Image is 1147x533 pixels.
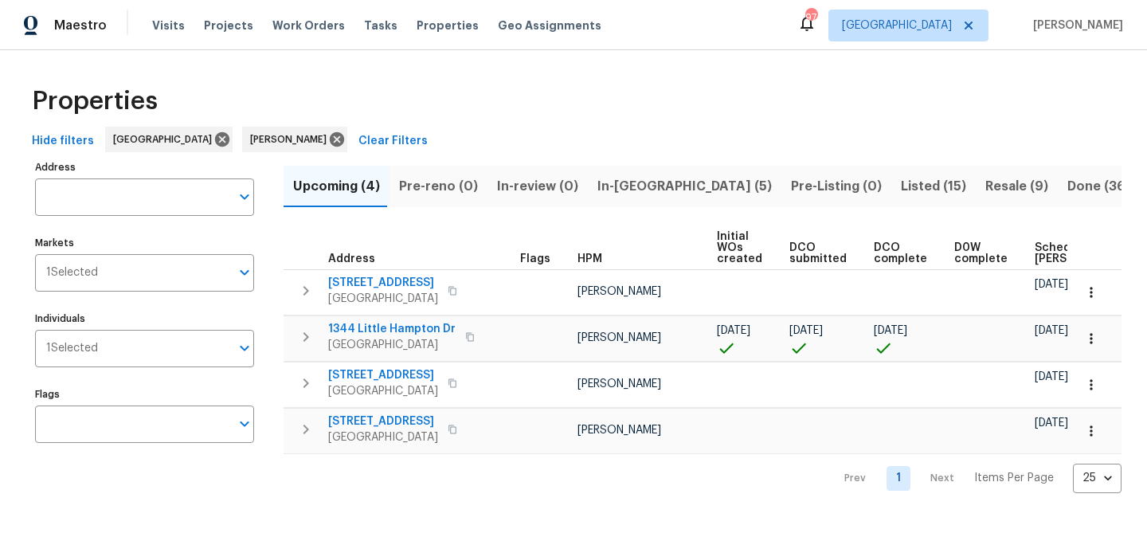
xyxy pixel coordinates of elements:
span: [PERSON_NAME] [577,286,661,297]
span: [DATE] [1035,417,1068,429]
span: Projects [204,18,253,33]
span: HPM [577,253,602,265]
span: Properties [32,93,158,109]
span: [DATE] [1035,371,1068,382]
span: Flags [520,253,550,265]
label: Markets [35,238,254,248]
label: Flags [35,390,254,399]
span: 1 Selected [46,342,98,355]
span: [STREET_ADDRESS] [328,275,438,291]
span: [GEOGRAPHIC_DATA] [328,337,456,353]
span: Upcoming (4) [293,175,380,198]
span: [GEOGRAPHIC_DATA] [842,18,952,33]
span: Geo Assignments [498,18,601,33]
div: [GEOGRAPHIC_DATA] [105,127,233,152]
span: Resale (9) [985,175,1048,198]
div: 25 [1073,457,1122,499]
span: [DATE] [1035,279,1068,290]
span: D0W complete [954,242,1008,265]
span: [DATE] [789,325,823,336]
span: [DATE] [1035,325,1068,336]
span: [PERSON_NAME] [577,332,661,343]
span: In-[GEOGRAPHIC_DATA] (5) [597,175,772,198]
button: Open [233,186,256,208]
p: Items Per Page [974,470,1054,486]
a: Goto page 1 [887,466,910,491]
span: [PERSON_NAME] [1027,18,1123,33]
span: Visits [152,18,185,33]
span: Done (368) [1067,175,1139,198]
span: In-review (0) [497,175,578,198]
button: Hide filters [25,127,100,156]
span: Pre-Listing (0) [791,175,882,198]
span: 1 Selected [46,266,98,280]
span: Maestro [54,18,107,33]
label: Address [35,163,254,172]
span: Tasks [364,20,397,31]
nav: Pagination Navigation [829,464,1122,493]
span: Hide filters [32,131,94,151]
button: Open [233,337,256,359]
span: 1344 Little Hampton Dr [328,321,456,337]
span: DCO submitted [789,242,847,265]
span: [GEOGRAPHIC_DATA] [328,291,438,307]
span: Scheduled [PERSON_NAME] [1035,242,1125,265]
span: [DATE] [717,325,750,336]
button: Open [233,261,256,284]
span: Clear Filters [358,131,428,151]
span: Listed (15) [901,175,966,198]
span: [GEOGRAPHIC_DATA] [328,383,438,399]
span: Address [328,253,375,265]
span: [STREET_ADDRESS] [328,367,438,383]
button: Clear Filters [352,127,434,156]
div: 97 [805,10,816,25]
span: [GEOGRAPHIC_DATA] [328,429,438,445]
div: [PERSON_NAME] [242,127,347,152]
span: [STREET_ADDRESS] [328,413,438,429]
span: [GEOGRAPHIC_DATA] [113,131,218,147]
span: [DATE] [874,325,907,336]
span: [PERSON_NAME] [577,378,661,390]
span: DCO complete [874,242,927,265]
span: Work Orders [272,18,345,33]
label: Individuals [35,314,254,323]
span: [PERSON_NAME] [577,425,661,436]
span: [PERSON_NAME] [250,131,333,147]
span: Properties [417,18,479,33]
span: Initial WOs created [717,231,762,265]
button: Open [233,413,256,435]
span: Pre-reno (0) [399,175,478,198]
